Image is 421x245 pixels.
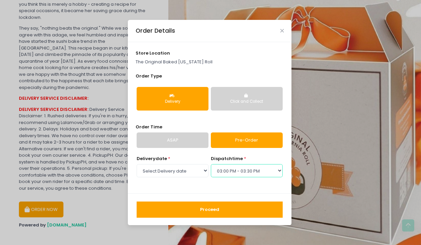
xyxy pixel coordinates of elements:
a: ASAP [137,132,208,148]
button: Delivery [137,87,208,111]
span: Order Type [136,73,162,79]
button: Proceed [137,202,283,218]
span: Order Time [136,124,162,130]
a: Pre-Order [211,132,283,148]
div: Delivery [141,99,204,105]
span: Delivery date [137,155,167,162]
button: Click and Collect [211,87,283,111]
div: Click and Collect [216,99,278,105]
span: dispatch time [211,155,243,162]
span: store location [136,50,170,56]
button: Close [280,29,284,32]
div: Order Details [136,26,175,35]
p: The Original Baked [US_STATE] Roll [136,59,284,65]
